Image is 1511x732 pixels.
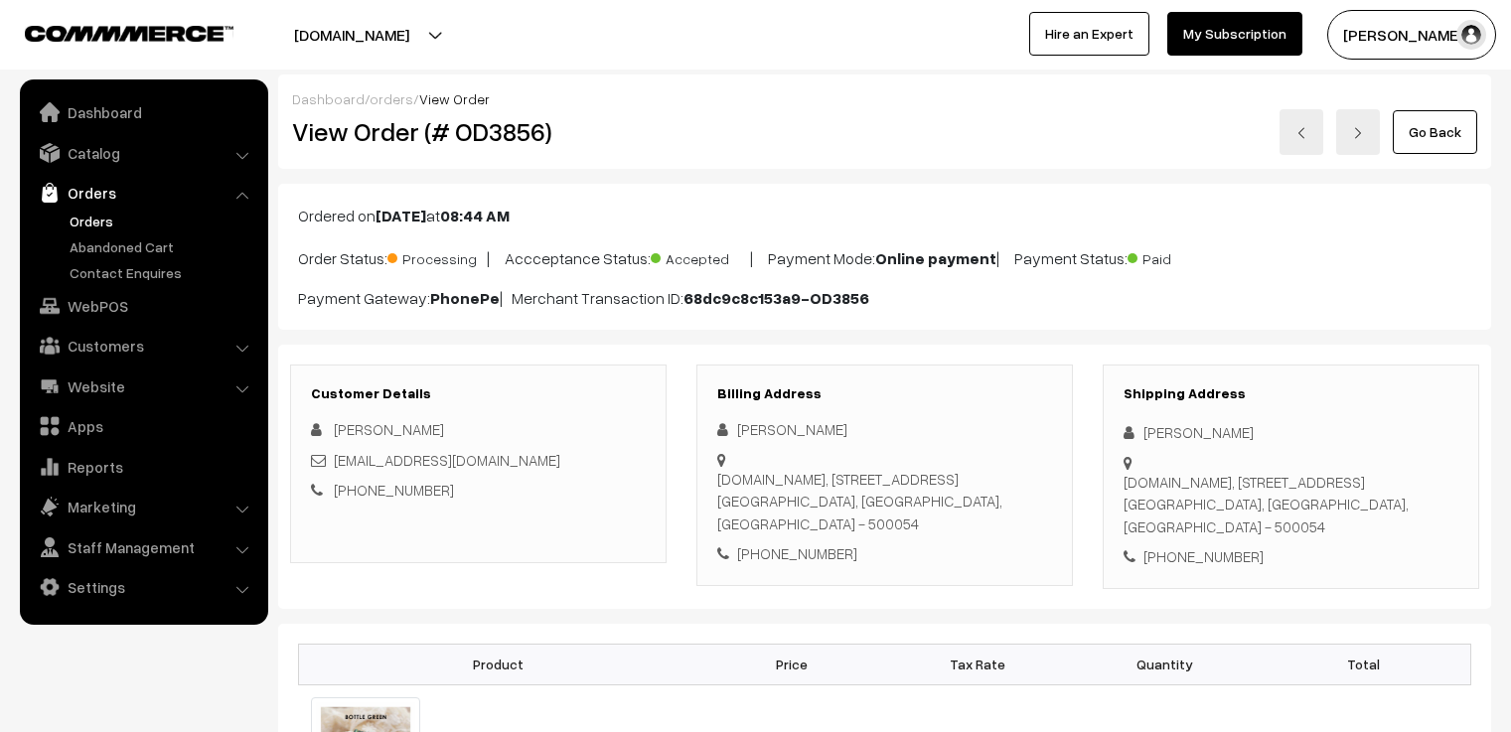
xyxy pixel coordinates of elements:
th: Quantity [1071,644,1258,684]
a: Dashboard [292,90,365,107]
a: Apps [25,408,261,444]
b: Online payment [875,248,996,268]
img: left-arrow.png [1295,127,1307,139]
p: Ordered on at [298,204,1471,227]
th: Product [299,644,698,684]
h2: View Order (# OD3856) [292,116,668,147]
img: COMMMERCE [25,26,233,41]
a: Reports [25,449,261,485]
th: Price [698,644,885,684]
b: [DATE] [376,206,426,225]
a: Hire an Expert [1029,12,1149,56]
div: [PERSON_NAME] [1124,421,1458,444]
p: Payment Gateway: | Merchant Transaction ID: [298,286,1471,310]
a: Website [25,368,261,404]
a: Marketing [25,489,261,524]
a: Catalog [25,135,261,171]
span: [PERSON_NAME] [334,420,444,438]
b: 68dc9c8c153a9-OD3856 [683,288,869,308]
a: COMMMERCE [25,20,199,44]
a: WebPOS [25,288,261,324]
a: [PHONE_NUMBER] [334,481,454,499]
a: Dashboard [25,94,261,130]
a: Customers [25,328,261,364]
span: Processing [387,243,487,269]
img: right-arrow.png [1352,127,1364,139]
a: My Subscription [1167,12,1302,56]
a: [EMAIL_ADDRESS][DOMAIN_NAME] [334,451,560,469]
div: [DOMAIN_NAME], [STREET_ADDRESS] [GEOGRAPHIC_DATA], [GEOGRAPHIC_DATA], [GEOGRAPHIC_DATA] - 500054 [1124,471,1458,538]
img: user [1456,20,1486,50]
a: Orders [25,175,261,211]
span: View Order [419,90,490,107]
h3: Customer Details [311,385,646,402]
b: PhonePe [430,288,500,308]
a: Staff Management [25,529,261,565]
a: Contact Enquires [65,262,261,283]
div: [PHONE_NUMBER] [1124,545,1458,568]
a: Go Back [1393,110,1477,154]
b: 08:44 AM [440,206,510,225]
span: Accepted [651,243,750,269]
a: Settings [25,569,261,605]
h3: Billing Address [717,385,1052,402]
h3: Shipping Address [1124,385,1458,402]
p: Order Status: | Accceptance Status: | Payment Mode: | Payment Status: [298,243,1471,270]
a: orders [370,90,413,107]
span: Paid [1128,243,1227,269]
button: [PERSON_NAME] C [1327,10,1496,60]
a: Abandoned Cart [65,236,261,257]
a: Orders [65,211,261,231]
div: [DOMAIN_NAME], [STREET_ADDRESS] [GEOGRAPHIC_DATA], [GEOGRAPHIC_DATA], [GEOGRAPHIC_DATA] - 500054 [717,468,1052,535]
th: Total [1258,644,1471,684]
th: Tax Rate [884,644,1071,684]
div: / / [292,88,1477,109]
div: [PERSON_NAME] [717,418,1052,441]
button: [DOMAIN_NAME] [225,10,479,60]
div: [PHONE_NUMBER] [717,542,1052,565]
